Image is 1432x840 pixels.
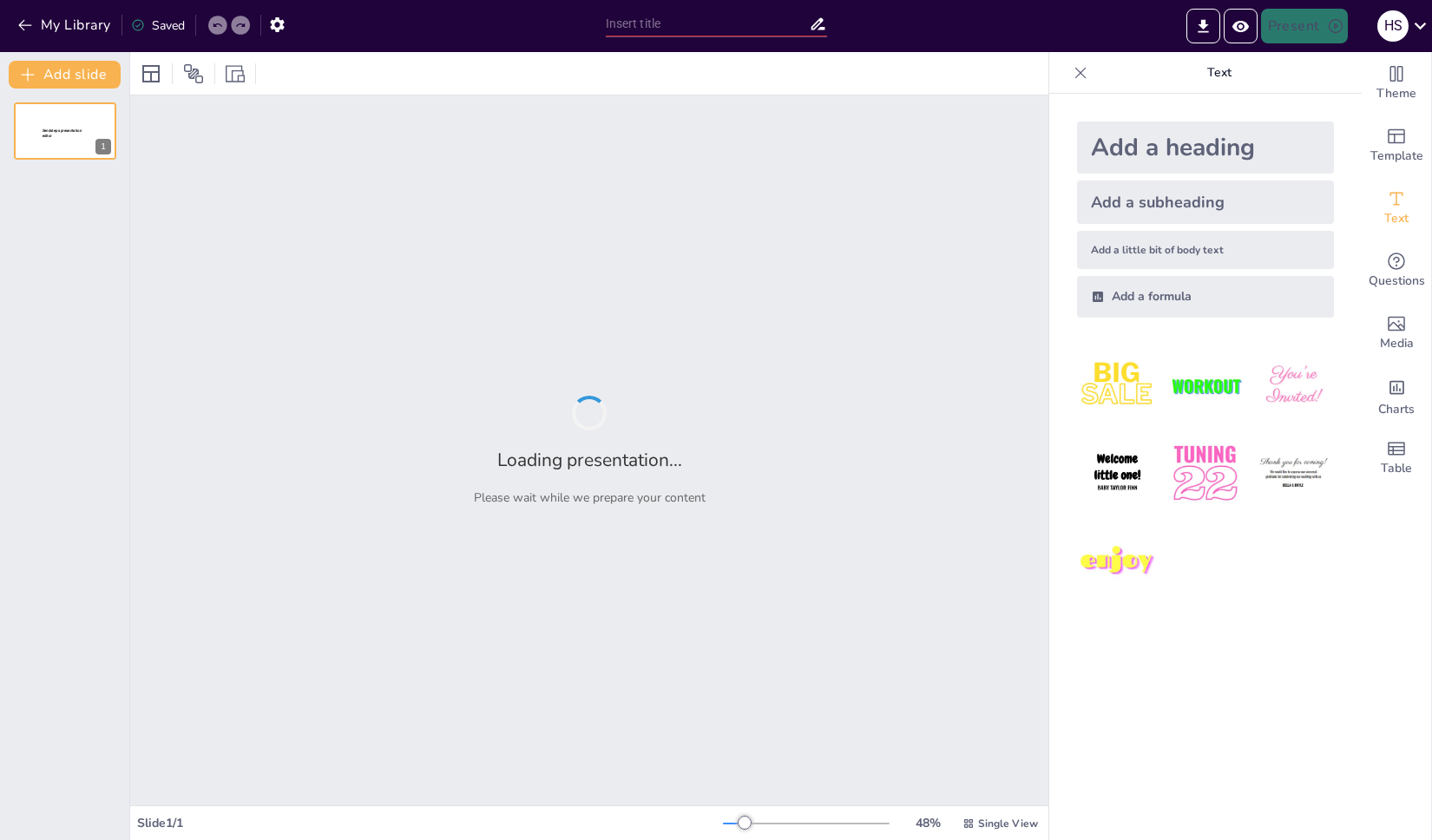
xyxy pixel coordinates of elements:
[1369,272,1425,291] span: Questions
[183,63,204,84] span: Position
[1165,433,1245,514] img: 5.jpeg
[1381,459,1412,478] span: Table
[137,815,723,831] div: Slide 1 / 1
[1077,231,1334,269] div: Add a little bit of body text
[978,817,1038,830] span: Single View
[95,139,111,154] div: 1
[1380,334,1414,353] span: Media
[9,61,121,89] button: Add slide
[43,128,82,138] span: Sendsteps presentation editor
[1077,180,1334,224] div: Add a subheading
[606,11,809,36] input: Insert title
[1362,302,1431,364] div: Add images, graphics, shapes or video
[1224,9,1258,43] button: Preview Presentation
[1362,177,1431,240] div: Add text boxes
[1077,276,1334,318] div: Add a formula
[1362,115,1431,177] div: Add ready made slides
[13,11,118,39] button: My Library
[1376,84,1416,103] span: Theme
[1186,9,1220,43] button: Export to PowerPoint
[1384,209,1409,228] span: Text
[1077,433,1158,514] img: 4.jpeg
[1362,364,1431,427] div: Add charts and graphs
[14,102,116,160] div: 1
[1077,522,1158,602] img: 7.jpeg
[1370,147,1423,166] span: Template
[1261,9,1348,43] button: Present
[1077,345,1158,426] img: 1.jpeg
[137,60,165,88] div: Layout
[474,489,706,506] p: Please wait while we prepare your content
[1253,433,1334,514] img: 6.jpeg
[1362,52,1431,115] div: Change the overall theme
[1362,240,1431,302] div: Get real-time input from your audience
[1378,400,1415,419] span: Charts
[497,448,682,472] h2: Loading presentation...
[1377,9,1409,43] button: h s
[1077,121,1334,174] div: Add a heading
[907,815,949,831] div: 48 %
[1362,427,1431,489] div: Add a table
[1377,10,1409,42] div: h s
[222,60,248,88] div: Resize presentation
[1094,52,1344,94] p: Text
[131,17,185,34] div: Saved
[1253,345,1334,426] img: 3.jpeg
[1165,345,1245,426] img: 2.jpeg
